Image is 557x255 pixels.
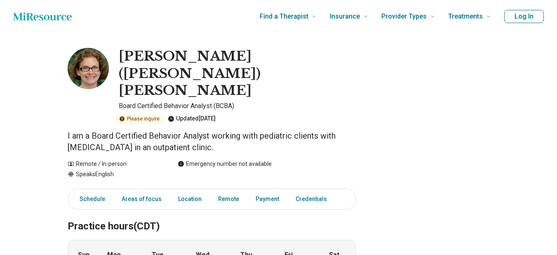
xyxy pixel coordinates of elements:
[381,11,427,22] span: Provider Types
[68,160,161,168] div: Remote / In-person
[119,101,356,111] p: Board Certified Behavior Analyst (BCBA)
[448,11,483,22] span: Treatments
[168,114,216,123] div: Updated [DATE]
[70,191,110,208] a: Schedule
[115,114,165,123] div: Please inquire
[68,170,161,179] div: Speaks English
[68,200,356,234] h2: Practice hours (CDT)
[117,191,167,208] a: Areas of focus
[330,11,360,22] span: Insurance
[251,191,284,208] a: Payment
[213,191,244,208] a: Remote
[13,8,72,25] a: Home page
[291,191,337,208] a: Credentials
[178,160,272,168] div: Emergency number not available
[260,11,308,22] span: Find a Therapist
[68,48,109,89] img: Elizabeth Thompson, Board Certified Behavior Analyst (BCBA)
[68,130,356,153] p: I am a Board Certified Behavior Analyst working with pediatric clients with [MEDICAL_DATA] in an ...
[504,10,544,23] button: Log In
[119,48,356,99] h1: [PERSON_NAME] ([PERSON_NAME]) [PERSON_NAME]
[173,191,207,208] a: Location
